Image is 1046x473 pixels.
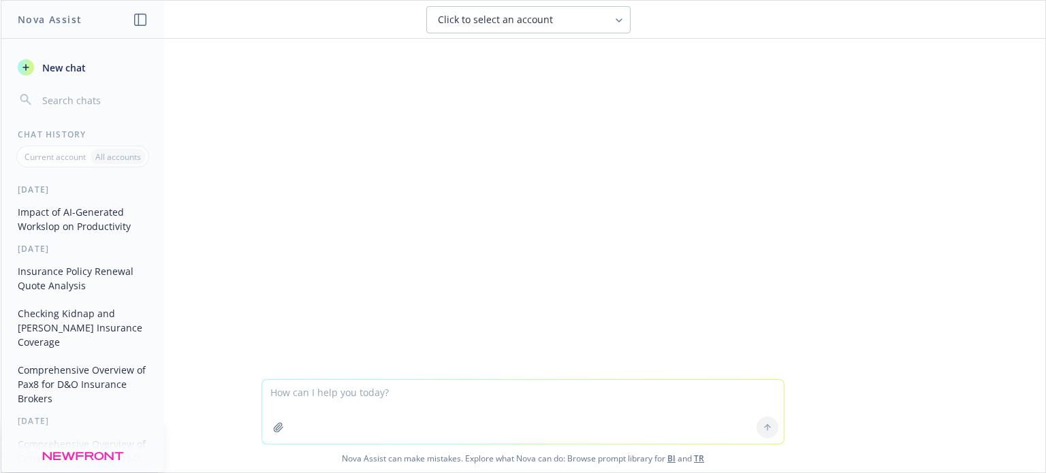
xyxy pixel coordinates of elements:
[12,359,153,410] button: Comprehensive Overview of Pax8 for D&O Insurance Brokers
[426,6,631,33] button: Click to select an account
[39,61,86,75] span: New chat
[95,151,141,163] p: All accounts
[25,151,86,163] p: Current account
[12,55,153,80] button: New chat
[1,243,164,255] div: [DATE]
[1,129,164,140] div: Chat History
[6,444,1040,472] span: Nova Assist can make mistakes. Explore what Nova can do: Browse prompt library for and
[1,415,164,427] div: [DATE]
[12,260,153,297] button: Insurance Policy Renewal Quote Analysis
[18,12,82,27] h1: Nova Assist
[39,91,148,110] input: Search chats
[12,302,153,353] button: Checking Kidnap and [PERSON_NAME] Insurance Coverage
[667,453,676,464] a: BI
[12,201,153,238] button: Impact of AI-Generated Workslop on Productivity
[694,453,704,464] a: TR
[438,13,553,27] span: Click to select an account
[1,184,164,195] div: [DATE]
